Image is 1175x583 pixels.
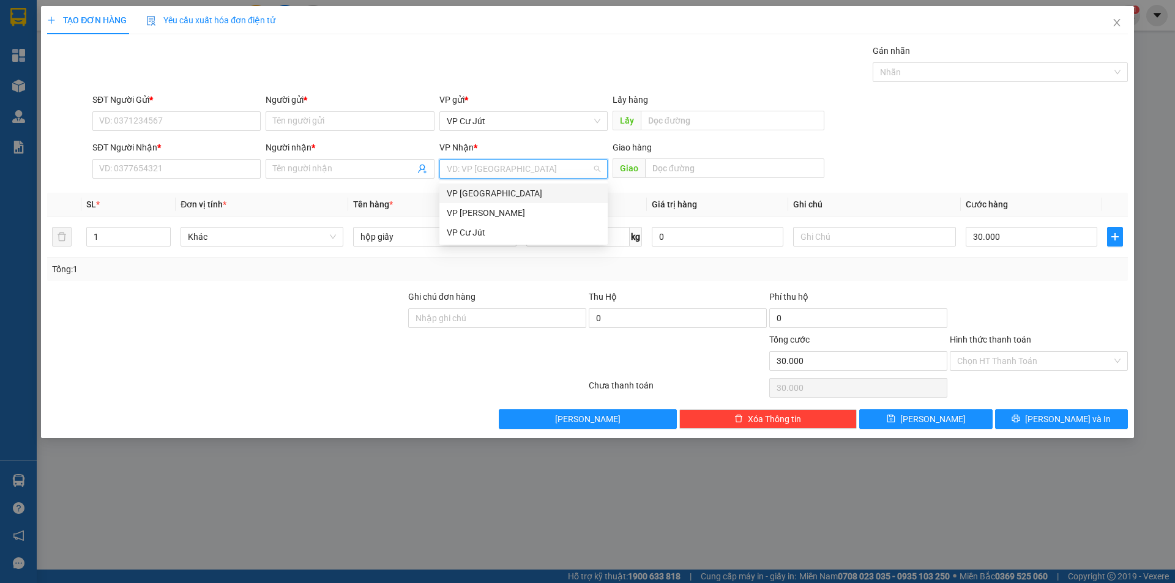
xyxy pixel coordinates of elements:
[950,335,1031,344] label: Hình thức thanh toán
[793,227,956,247] input: Ghi Chú
[499,409,677,429] button: [PERSON_NAME]
[1100,6,1134,40] button: Close
[92,93,261,106] div: SĐT Người Gửi
[1025,412,1111,426] span: [PERSON_NAME] và In
[995,409,1128,429] button: printer[PERSON_NAME] và In
[447,112,600,130] span: VP Cư Jút
[1108,232,1122,242] span: plus
[439,143,474,152] span: VP Nhận
[188,228,336,246] span: Khác
[645,158,824,178] input: Dọc đường
[408,308,586,328] input: Ghi chú đơn hàng
[587,379,768,400] div: Chưa thanh toán
[900,412,966,426] span: [PERSON_NAME]
[555,412,621,426] span: [PERSON_NAME]
[652,199,697,209] span: Giá trị hàng
[1112,18,1122,28] span: close
[887,414,895,424] span: save
[873,46,910,56] label: Gán nhãn
[652,227,783,247] input: 0
[1012,414,1020,424] span: printer
[769,290,947,308] div: Phí thu hộ
[788,193,961,217] th: Ghi chú
[1107,227,1123,247] button: plus
[966,199,1008,209] span: Cước hàng
[613,158,645,178] span: Giao
[47,16,56,24] span: plus
[266,93,434,106] div: Người gửi
[439,203,608,223] div: VP Nam Dong
[859,409,992,429] button: save[PERSON_NAME]
[679,409,857,429] button: deleteXóa Thông tin
[613,143,652,152] span: Giao hàng
[748,412,801,426] span: Xóa Thông tin
[52,227,72,247] button: delete
[86,199,96,209] span: SL
[447,226,600,239] div: VP Cư Jút
[353,227,516,247] input: VD: Bàn, Ghế
[439,184,608,203] div: VP Sài Gòn
[417,164,427,174] span: user-add
[589,292,617,302] span: Thu Hộ
[613,111,641,130] span: Lấy
[181,199,226,209] span: Đơn vị tính
[630,227,642,247] span: kg
[92,141,261,154] div: SĐT Người Nhận
[52,262,453,276] div: Tổng: 1
[613,95,648,105] span: Lấy hàng
[447,187,600,200] div: VP [GEOGRAPHIC_DATA]
[266,141,434,154] div: Người nhận
[734,414,743,424] span: delete
[439,223,608,242] div: VP Cư Jút
[447,206,600,220] div: VP [PERSON_NAME]
[47,15,127,25] span: TẠO ĐƠN HÀNG
[769,335,810,344] span: Tổng cước
[408,292,476,302] label: Ghi chú đơn hàng
[439,93,608,106] div: VP gửi
[146,15,275,25] span: Yêu cầu xuất hóa đơn điện tử
[353,199,393,209] span: Tên hàng
[641,111,824,130] input: Dọc đường
[146,16,156,26] img: icon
